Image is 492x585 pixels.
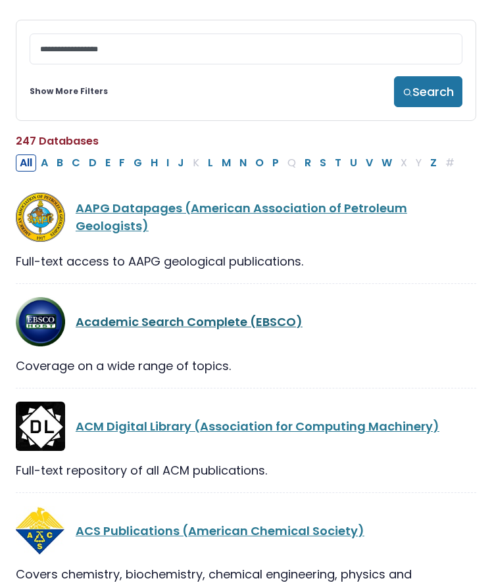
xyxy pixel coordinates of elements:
button: Filter Results G [130,154,146,172]
button: Filter Results T [331,154,345,172]
button: Filter Results D [85,154,101,172]
button: Filter Results F [115,154,129,172]
button: Filter Results L [204,154,217,172]
button: Filter Results N [235,154,251,172]
button: Filter Results V [362,154,377,172]
div: Alpha-list to filter by first letter of database name [16,154,460,170]
button: Filter Results S [316,154,330,172]
button: Filter Results C [68,154,84,172]
a: Academic Search Complete (EBSCO) [76,314,303,330]
div: Full-text repository of all ACM publications. [16,461,476,479]
a: AAPG Datapages (American Association of Petroleum Geologists) [76,200,407,234]
button: Filter Results B [53,154,67,172]
button: Filter Results M [218,154,235,172]
button: Filter Results E [101,154,114,172]
button: Filter Results U [346,154,361,172]
a: ACS Publications (American Chemical Society) [76,523,364,539]
button: Filter Results H [147,154,162,172]
button: Filter Results Z [426,154,441,172]
button: Filter Results J [174,154,188,172]
div: Full-text access to AAPG geological publications. [16,252,476,270]
button: Search [394,76,462,107]
button: Filter Results A [37,154,52,172]
div: Coverage on a wide range of topics. [16,357,476,375]
button: Filter Results W [378,154,396,172]
button: Filter Results P [268,154,283,172]
span: 247 Databases [16,133,99,149]
a: Show More Filters [30,85,108,97]
input: Search database by title or keyword [30,34,462,64]
button: All [16,154,36,172]
button: Filter Results R [301,154,315,172]
button: Filter Results I [162,154,173,172]
a: ACM Digital Library (Association for Computing Machinery) [76,418,439,434]
button: Filter Results O [251,154,268,172]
